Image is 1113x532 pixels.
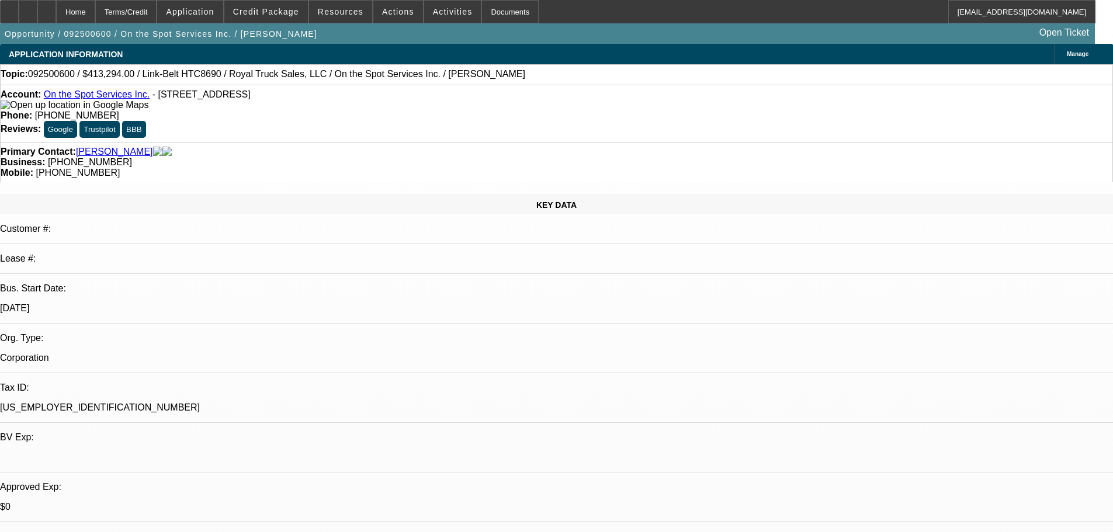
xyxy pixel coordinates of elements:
img: Open up location in Google Maps [1,100,148,110]
button: Resources [309,1,372,23]
span: Opportunity / 092500600 / On the Spot Services Inc. / [PERSON_NAME] [5,29,317,39]
span: [PHONE_NUMBER] [35,110,119,120]
span: Application [166,7,214,16]
a: On the Spot Services Inc. [44,89,150,99]
a: Open Ticket [1035,23,1094,43]
button: Credit Package [224,1,308,23]
span: Credit Package [233,7,299,16]
button: Activities [424,1,481,23]
a: View Google Maps [1,100,148,110]
strong: Primary Contact: [1,147,76,157]
span: - [STREET_ADDRESS] [152,89,251,99]
button: Google [44,121,77,138]
span: KEY DATA [536,200,577,210]
span: APPLICATION INFORMATION [9,50,123,59]
strong: Phone: [1,110,32,120]
button: Actions [373,1,423,23]
button: Trustpilot [79,121,119,138]
strong: Topic: [1,69,28,79]
span: Actions [382,7,414,16]
span: [PHONE_NUMBER] [48,157,132,167]
span: Activities [433,7,473,16]
span: Resources [318,7,363,16]
span: [PHONE_NUMBER] [36,168,120,178]
a: [PERSON_NAME] [76,147,153,157]
button: BBB [122,121,146,138]
strong: Business: [1,157,45,167]
strong: Account: [1,89,41,99]
strong: Reviews: [1,124,41,134]
img: linkedin-icon.png [162,147,172,157]
img: facebook-icon.png [153,147,162,157]
strong: Mobile: [1,168,33,178]
button: Application [157,1,223,23]
span: Manage [1067,51,1088,57]
span: 092500600 / $413,294.00 / Link-Belt HTC8690 / Royal Truck Sales, LLC / On the Spot Services Inc. ... [28,69,525,79]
